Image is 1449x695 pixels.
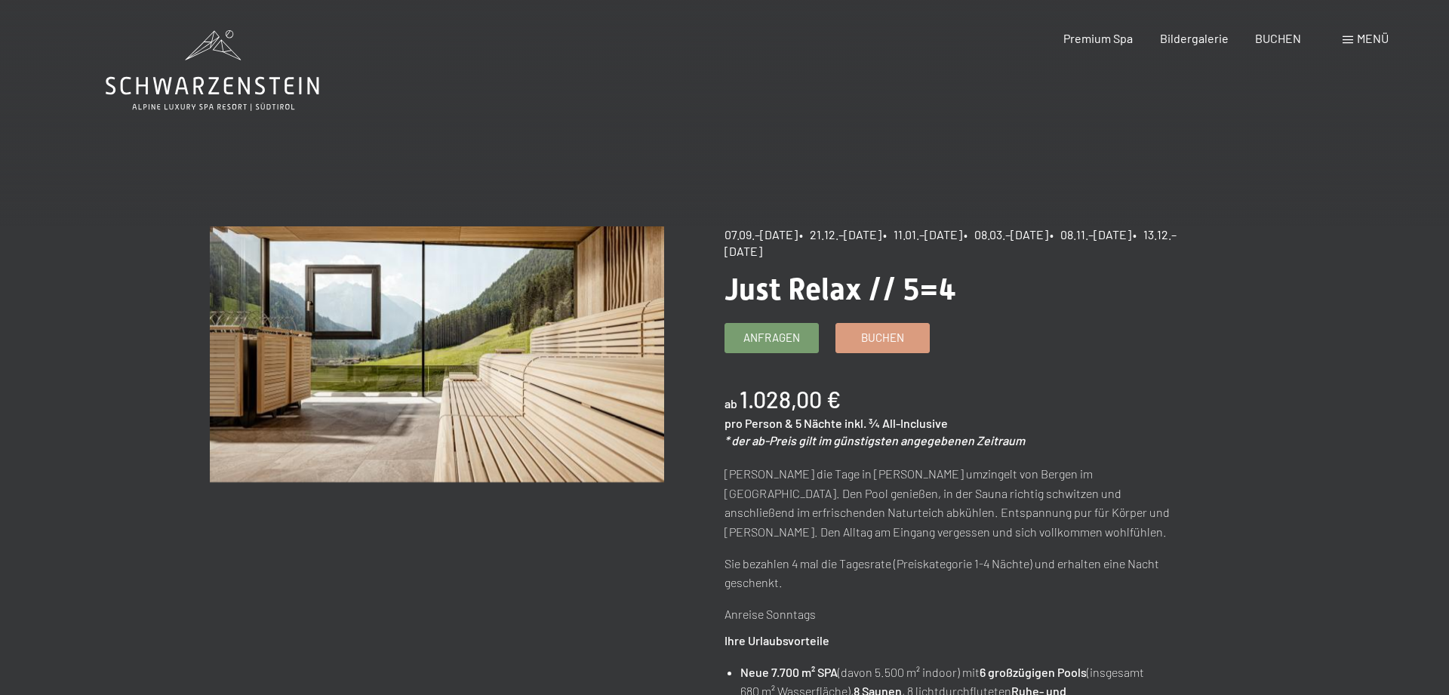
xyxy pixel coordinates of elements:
a: Anfragen [725,324,818,352]
strong: Neue 7.700 m² SPA [740,665,838,679]
span: 07.09.–[DATE] [724,227,798,241]
span: 5 Nächte [795,416,842,430]
span: • 21.12.–[DATE] [799,227,881,241]
a: BUCHEN [1255,31,1301,45]
span: Menü [1357,31,1389,45]
a: Premium Spa [1063,31,1133,45]
p: Anreise Sonntags [724,604,1180,624]
span: ab [724,396,737,411]
strong: Ihre Urlaubsvorteile [724,633,829,647]
strong: 6 großzügigen Pools [980,665,1087,679]
span: • 08.11.–[DATE] [1050,227,1131,241]
b: 1.028,00 € [740,386,841,413]
p: [PERSON_NAME] die Tage in [PERSON_NAME] umzingelt von Bergen im [GEOGRAPHIC_DATA]. Den Pool genie... [724,464,1180,541]
span: Anfragen [743,330,800,346]
span: • 08.03.–[DATE] [964,227,1048,241]
span: Buchen [861,330,904,346]
img: Just Relax // 5=4 [210,226,665,482]
span: pro Person & [724,416,793,430]
span: • 11.01.–[DATE] [883,227,962,241]
p: Sie bezahlen 4 mal die Tagesrate (Preiskategorie 1-4 Nächte) und erhalten eine Nacht geschenkt. [724,554,1180,592]
a: Buchen [836,324,929,352]
span: Just Relax // 5=4 [724,272,956,307]
em: * der ab-Preis gilt im günstigsten angegebenen Zeitraum [724,433,1025,447]
span: inkl. ¾ All-Inclusive [844,416,948,430]
a: Bildergalerie [1160,31,1229,45]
